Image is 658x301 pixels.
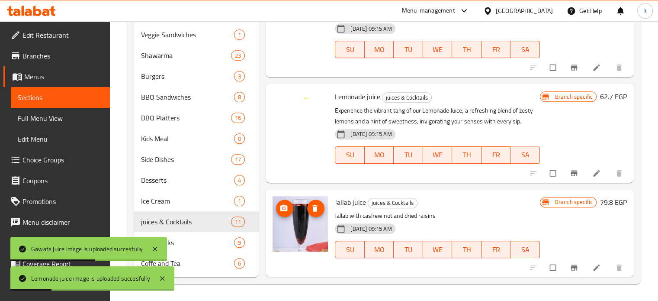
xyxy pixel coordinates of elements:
button: delete image [307,200,324,217]
span: SA [514,149,536,161]
a: Promotions [3,191,110,212]
button: Branch-specific-item [565,258,585,277]
span: 11 [231,218,244,226]
span: SU [339,43,361,56]
span: juices & Cocktails [141,217,231,227]
button: SA [510,41,540,58]
div: items [234,133,245,144]
span: SU [339,149,361,161]
img: Jallab juice [273,196,328,252]
button: Branch-specific-item [565,58,585,77]
span: Choice Groups [22,155,103,165]
span: 8 [234,93,244,101]
p: Jallab with cashew nut and dried raisins [335,210,539,221]
button: Branch-specific-item [565,164,585,183]
a: Coverage Report [3,253,110,274]
span: Select to update [545,59,563,76]
span: TU [397,43,420,56]
span: Burgers [141,71,234,81]
a: Grocery Checklist [3,274,110,295]
span: [DATE] 09:15 AM [347,225,395,233]
span: 0 [234,135,244,143]
span: 16 [231,114,244,122]
span: SA [514,243,536,256]
div: Gawafa juice image is uploaded succesfully [31,244,143,254]
span: SA [514,43,536,56]
div: items [231,50,245,61]
span: FR [485,43,507,56]
p: Experience the vibrant tang of our Lemonade Juice, a refreshing blend of zesty lemons and a hint ... [335,105,539,127]
a: Edit menu item [592,63,603,72]
button: MO [365,41,394,58]
img: Gawafa juice [273,9,328,65]
div: Side Dishes17 [134,149,259,170]
div: Kids Meal0 [134,128,259,149]
button: SA [510,146,540,164]
span: 23 [231,52,244,60]
span: Branch specific [552,198,596,206]
span: Ice Cream [141,196,234,206]
span: Side Dishes [141,154,231,165]
span: 9 [234,239,244,247]
button: SA [510,241,540,258]
span: WE [427,43,449,56]
button: TU [394,146,423,164]
span: TH [456,149,478,161]
span: K [643,6,647,16]
button: FR [481,241,511,258]
span: WE [427,243,449,256]
div: items [234,196,245,206]
a: Edit Restaurant [3,25,110,45]
span: SU [339,243,361,256]
span: juices & Cocktails [368,198,417,208]
div: items [234,237,245,248]
span: MO [368,149,391,161]
div: Cold Drinks9 [134,232,259,253]
a: Upsell [3,233,110,253]
a: Choice Groups [3,149,110,170]
span: Sections [18,92,103,103]
div: Shawarma [141,50,231,61]
div: BBQ Sandwiches8 [134,87,259,107]
button: delete [610,258,630,277]
div: juices & Cocktails [368,198,417,208]
span: Select to update [545,259,563,276]
div: BBQ Platters16 [134,107,259,128]
div: Burgers3 [134,66,259,87]
span: Desserts [141,175,234,185]
span: Promotions [22,196,103,207]
div: BBQ Sandwiches [141,92,234,102]
span: Menu disclaimer [22,217,103,227]
a: Coupons [3,170,110,191]
span: [DATE] 09:15 AM [347,130,395,138]
a: Full Menu View [11,108,110,129]
span: Branch specific [552,93,596,101]
div: Lemonade juice image is uploaded succesfully [31,274,150,283]
span: Branches [22,51,103,61]
img: Lemonade juice [273,91,328,146]
a: Menus [3,66,110,87]
span: Veggie Sandwiches [141,29,234,40]
div: items [234,258,245,269]
div: items [234,29,245,40]
span: Coverage Report [22,259,103,269]
span: 1 [234,197,244,205]
div: Menu-management [402,6,455,16]
span: Coupons [22,175,103,186]
button: SU [335,241,364,258]
button: WE [423,146,453,164]
span: Cold Drinks [141,237,234,248]
span: 3 [234,72,244,81]
span: Edit Restaurant [22,30,103,40]
button: MO [365,146,394,164]
a: Edit Menu [11,129,110,149]
div: Kids Meal [141,133,234,144]
div: juices & Cocktails [382,92,432,103]
div: items [234,71,245,81]
span: TH [456,243,478,256]
span: MO [368,243,391,256]
div: Coffe and Tea6 [134,253,259,274]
